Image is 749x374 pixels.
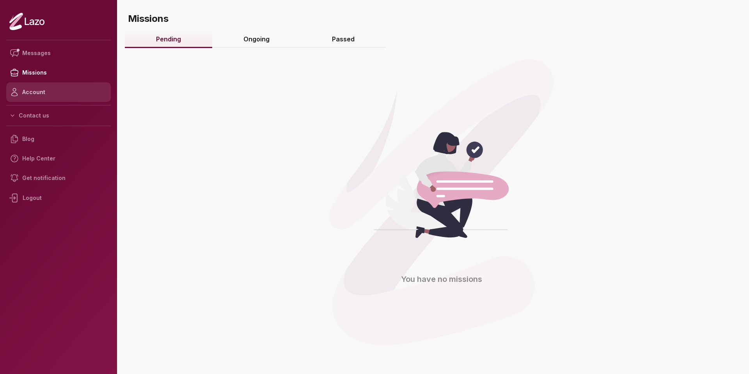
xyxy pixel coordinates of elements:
[6,188,111,208] div: Logout
[6,109,111,123] button: Contact us
[6,43,111,63] a: Messages
[6,63,111,82] a: Missions
[6,149,111,168] a: Help Center
[301,31,386,48] a: Passed
[6,168,111,188] a: Get notification
[6,129,111,149] a: Blog
[125,31,212,48] a: Pending
[6,82,111,102] a: Account
[212,31,301,48] a: Ongoing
